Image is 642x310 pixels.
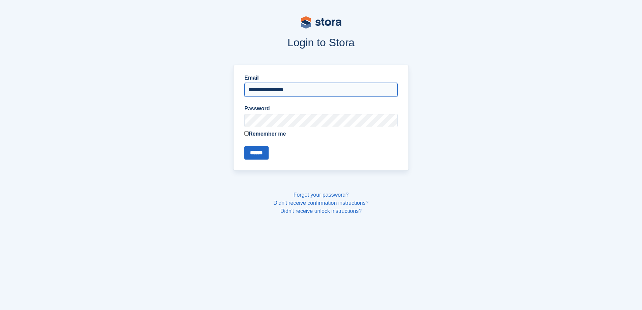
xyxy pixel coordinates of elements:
a: Forgot your password? [294,192,349,198]
label: Email [244,74,398,82]
label: Remember me [244,130,398,138]
h1: Login to Stora [105,36,538,49]
label: Password [244,105,398,113]
input: Remember me [244,131,249,136]
img: stora-logo-53a41332b3708ae10de48c4981b4e9114cc0af31d8433b30ea865607fb682f29.svg [301,16,341,29]
a: Didn't receive confirmation instructions? [273,200,368,206]
a: Didn't receive unlock instructions? [280,208,362,214]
